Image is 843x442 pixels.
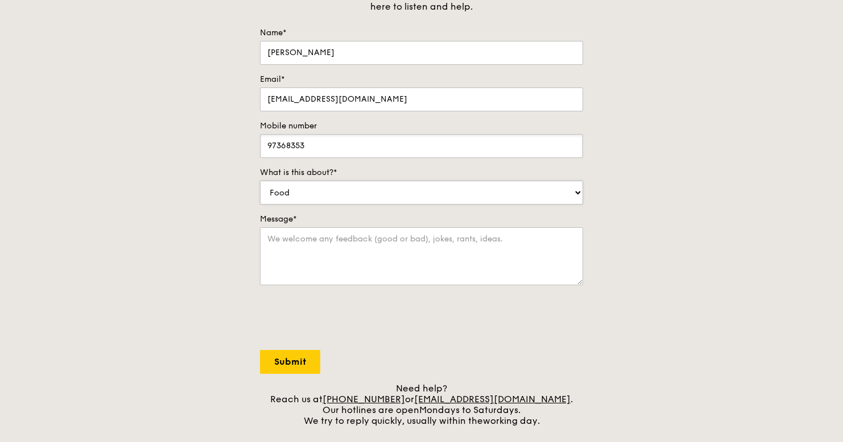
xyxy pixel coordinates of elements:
[260,214,583,225] label: Message*
[323,394,405,405] a: [PHONE_NUMBER]
[260,383,583,426] div: Need help? Reach us at or . Our hotlines are open We try to reply quickly, usually within the
[260,350,320,374] input: Submit
[260,120,583,132] label: Mobile number
[260,74,583,85] label: Email*
[260,297,433,341] iframe: reCAPTCHA
[483,415,540,426] span: working day.
[414,394,571,405] a: [EMAIL_ADDRESS][DOMAIN_NAME]
[419,405,520,415] span: Mondays to Saturdays.
[260,167,583,178] label: What is this about?*
[260,27,583,39] label: Name*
